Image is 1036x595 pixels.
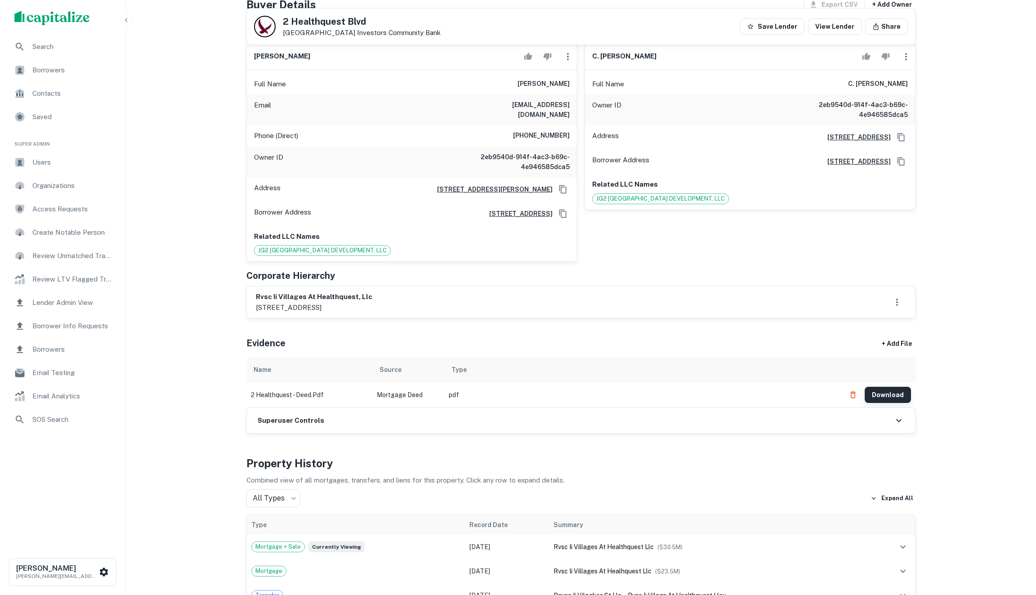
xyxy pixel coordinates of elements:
a: Lender Admin View [7,292,118,313]
span: Users [32,157,113,168]
h6: 2eb9540d-914f-4ac3-b69c-4e946585dca5 [462,152,570,172]
span: Lender Admin View [32,297,113,308]
button: Reject [878,48,893,66]
p: [PERSON_NAME][EMAIL_ADDRESS][DOMAIN_NAME] [16,572,97,580]
h6: rvsc ii villages at healthquest, llc [256,292,372,302]
a: [STREET_ADDRESS] [820,157,891,166]
p: Owner ID [592,100,621,120]
p: [STREET_ADDRESS] [256,302,372,313]
a: View Lender [808,18,862,35]
button: Reject [540,48,555,66]
a: Create Notable Person [7,222,118,243]
button: expand row [895,539,911,555]
a: [STREET_ADDRESS][PERSON_NAME] [430,184,553,194]
a: [STREET_ADDRESS] [820,132,891,142]
p: Related LLC Names [254,231,570,242]
button: Download [865,387,911,403]
th: Record Date [465,515,549,535]
li: Super Admin [7,130,118,152]
a: Review Unmatched Transactions [7,245,118,267]
img: capitalize-logo.png [14,11,90,25]
p: Phone (Direct) [254,130,298,141]
span: Mortgage [252,567,286,576]
p: Email [254,100,271,120]
a: Investors Community Bank [357,29,441,36]
button: [PERSON_NAME][PERSON_NAME][EMAIL_ADDRESS][DOMAIN_NAME] [9,558,116,586]
div: Search [7,36,118,58]
p: Combined view of all mortgages, transfers, and liens for this property. Click any row to expand d... [246,475,915,486]
button: Save Lender [740,18,804,35]
th: Source [372,357,444,382]
h6: [EMAIL_ADDRESS][DOMAIN_NAME] [462,100,570,120]
div: Email Testing [7,362,118,384]
td: [DATE] [465,559,549,583]
a: Contacts [7,83,118,104]
span: Currently viewing [308,541,365,552]
span: Saved [32,112,113,122]
div: scrollable content [246,357,915,407]
button: Copy Address [894,155,908,168]
span: Email Testing [32,367,113,378]
span: ($ 23.5M ) [655,568,680,575]
span: Create Notable Person [32,227,113,238]
span: Borrower Info Requests [32,321,113,331]
a: Access Requests [7,198,118,220]
div: Saved [7,106,118,128]
div: Email Analytics [7,385,118,407]
span: Search [32,41,113,52]
div: All Types [246,489,300,507]
span: Borrowers [32,65,113,76]
p: Related LLC Names [592,179,908,190]
span: Email Analytics [32,391,113,402]
button: Accept [858,48,874,66]
h6: [PHONE_NUMBER] [513,130,570,141]
button: Share [865,18,908,35]
p: Borrower Address [254,207,311,220]
a: Borrowers [7,339,118,360]
p: Borrower Address [592,155,649,168]
span: Review LTV Flagged Transactions [32,274,113,285]
iframe: Chat Widget [991,523,1036,566]
button: Expand All [868,492,915,505]
a: Review LTV Flagged Transactions [7,268,118,290]
p: Full Name [254,79,286,89]
span: Review Unmatched Transactions [32,251,113,261]
h6: c. [PERSON_NAME] [592,51,656,62]
a: [STREET_ADDRESS] [482,209,553,219]
h6: 2eb9540d-914f-4ac3-b69c-4e946585dca5 [800,100,908,120]
div: + Add File [865,336,928,352]
a: Borrowers [7,59,118,81]
td: pdf [444,382,840,407]
span: SOS Search [32,414,113,425]
span: rvsc ii villages at healthquest llc [554,543,654,550]
p: Address [592,130,619,144]
span: rvsc ii villages at healhquest llc [554,568,652,575]
p: Owner ID [254,152,283,172]
span: Contacts [32,88,113,99]
button: Delete file [845,388,861,402]
h6: [PERSON_NAME] [254,51,310,62]
button: expand row [895,564,911,579]
span: JG2 [GEOGRAPHIC_DATA] DEVELOPMENT, LLC [593,194,728,203]
h5: Corporate Hierarchy [246,269,335,282]
div: Users [7,152,118,173]
button: Copy Address [556,183,570,196]
span: JG2 [GEOGRAPHIC_DATA] DEVELOPMENT, LLC [255,246,390,255]
span: Borrowers [32,344,113,355]
button: Accept [520,48,536,66]
th: Type [247,515,465,535]
div: Type [451,364,467,375]
p: Full Name [592,79,624,89]
h6: [PERSON_NAME] [16,565,97,572]
a: Borrower Info Requests [7,315,118,337]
